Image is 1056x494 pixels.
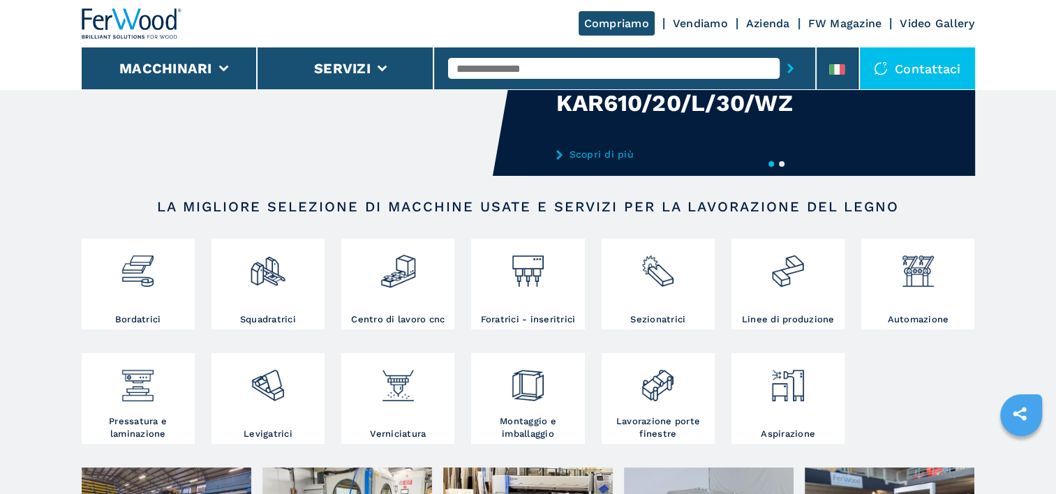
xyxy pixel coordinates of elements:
[861,239,974,329] a: Automazione
[341,239,454,329] a: Centro di lavoro cnc
[630,313,685,326] h3: Sezionatrici
[249,357,286,404] img: levigatrici_2.png
[769,242,806,290] img: linee_di_produzione_2.png
[82,353,195,444] a: Pressatura e laminazione
[779,161,784,167] button: 2
[314,60,371,77] button: Servizi
[370,428,426,440] h3: Verniciatura
[579,11,655,36] a: Compriamo
[761,428,815,440] h3: Aspirazione
[900,17,974,30] a: Video Gallery
[475,415,581,440] h3: Montaggio e imballaggio
[119,357,156,404] img: pressa-strettoia.png
[602,353,715,444] a: Lavorazione porte finestre
[380,242,417,290] img: centro_di_lavoro_cnc_2.png
[808,17,882,30] a: FW Magazine
[1002,396,1037,431] a: sharethis
[997,431,1046,484] iframe: Chat
[380,357,417,404] img: verniciatura_1.png
[768,161,774,167] button: 1
[602,239,715,329] a: Sezionatrici
[746,17,790,30] a: Azienda
[341,353,454,444] a: Verniciatura
[85,415,191,440] h3: Pressatura e laminazione
[351,313,445,326] h3: Centro di lavoro cnc
[82,8,182,39] img: Ferwood
[556,149,830,160] a: Scopri di più
[510,242,546,290] img: foratrici_inseritrici_2.png
[673,17,728,30] a: Vendiamo
[887,313,949,326] h3: Automazione
[742,313,835,326] h3: Linee di produzione
[731,353,845,444] a: Aspirazione
[639,242,676,290] img: sezionatrici_2.png
[874,61,888,75] img: Contattaci
[126,198,930,215] h2: LA MIGLIORE SELEZIONE DI MACCHINE USATE E SERVIZI PER LA LAVORAZIONE DEL LEGNO
[605,415,711,440] h3: Lavorazione porte finestre
[780,52,801,84] button: submit-button
[639,357,676,404] img: lavorazione_porte_finestre_2.png
[249,242,286,290] img: squadratrici_2.png
[119,60,212,77] button: Macchinari
[119,242,156,290] img: bordatrici_1.png
[860,47,975,89] div: Contattaci
[240,313,296,326] h3: Squadratrici
[211,353,325,444] a: Levigatrici
[471,353,584,444] a: Montaggio e imballaggio
[471,239,584,329] a: Foratrici - inseritrici
[82,239,195,329] a: Bordatrici
[769,357,806,404] img: aspirazione_1.png
[244,428,292,440] h3: Levigatrici
[115,313,161,326] h3: Bordatrici
[731,239,845,329] a: Linee di produzione
[510,357,546,404] img: montaggio_imballaggio_2.png
[900,242,937,290] img: automazione.png
[481,313,576,326] h3: Foratrici - inseritrici
[211,239,325,329] a: Squadratrici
